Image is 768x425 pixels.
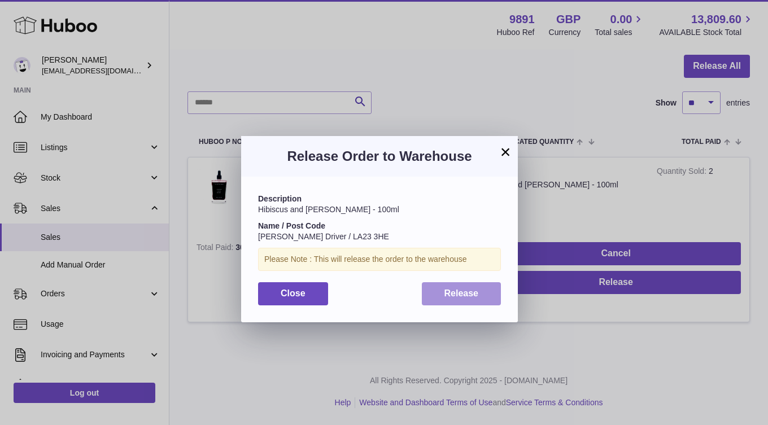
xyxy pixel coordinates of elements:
strong: Description [258,194,302,203]
button: Close [258,282,328,305]
strong: Name / Post Code [258,221,325,230]
span: Release [444,288,479,298]
h3: Release Order to Warehouse [258,147,501,165]
button: Release [422,282,501,305]
button: × [499,145,512,159]
span: Close [281,288,306,298]
span: [PERSON_NAME] Driver / LA23 3HE [258,232,389,241]
div: Please Note : This will release the order to the warehouse [258,248,501,271]
span: Hibiscus and [PERSON_NAME] - 100ml [258,205,399,214]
